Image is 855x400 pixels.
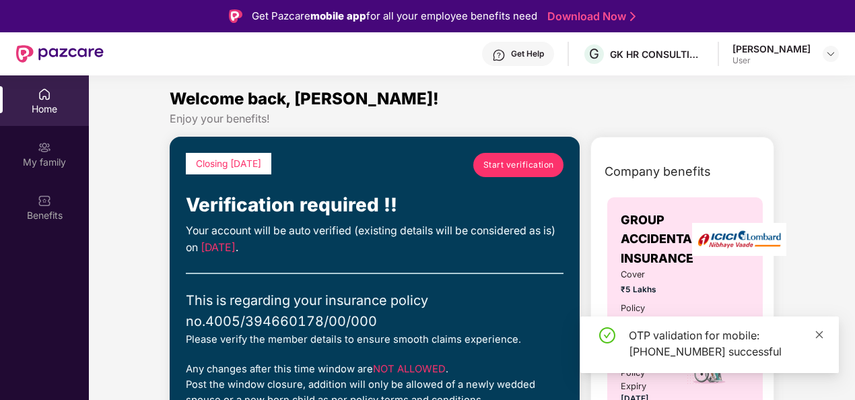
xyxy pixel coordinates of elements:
div: Enjoy your benefits! [170,112,774,126]
div: Policy issued [621,302,669,329]
strong: mobile app [310,9,366,22]
span: GROUP ACCIDENTAL INSURANCE [621,211,699,268]
div: [PERSON_NAME] [732,42,811,55]
div: Get Pazcare for all your employee benefits need [252,8,537,24]
span: close [815,330,824,339]
img: svg+xml;base64,PHN2ZyBpZD0iSG9tZSIgeG1sbnM9Imh0dHA6Ly93d3cudzMub3JnLzIwMDAvc3ZnIiB3aWR0aD0iMjAiIG... [38,88,51,101]
span: Cover [621,268,669,281]
span: ₹5 Lakhs [621,284,669,296]
span: G [589,46,599,62]
span: Closing [DATE] [196,158,261,169]
img: svg+xml;base64,PHN2ZyBpZD0iQmVuZWZpdHMiIHhtbG5zPSJodHRwOi8vd3d3LnczLm9yZy8yMDAwL3N2ZyIgd2lkdGg9Ij... [38,194,51,207]
span: Start verification [483,158,554,171]
div: Verification required !! [186,191,563,220]
span: [DATE] [201,241,236,254]
span: NOT ALLOWED [373,363,446,375]
span: check-circle [599,327,615,343]
div: Your account will be auto verified (existing details will be considered as is) on . [186,223,563,257]
div: Get Help [511,48,544,59]
img: svg+xml;base64,PHN2ZyBpZD0iSGVscC0zMngzMiIgeG1sbnM9Imh0dHA6Ly93d3cudzMub3JnLzIwMDAvc3ZnIiB3aWR0aD... [492,48,506,62]
span: Welcome back, [PERSON_NAME]! [170,89,439,108]
div: This is regarding your insurance policy no. 4005/394660178/00/000 [186,290,563,332]
div: GK HR CONSULTING INDIA PRIVATE LIMITED [610,48,704,61]
img: svg+xml;base64,PHN2ZyBpZD0iRHJvcGRvd24tMzJ4MzIiIHhtbG5zPSJodHRwOi8vd3d3LnczLm9yZy8yMDAwL3N2ZyIgd2... [825,48,836,59]
img: New Pazcare Logo [16,45,104,63]
a: Download Now [547,9,631,24]
a: Start verification [473,153,563,177]
img: insurerLogo [692,223,786,256]
img: Logo [229,9,242,23]
div: User [732,55,811,66]
div: OTP validation for mobile: [PHONE_NUMBER] successful [629,327,823,360]
img: svg+xml;base64,PHN2ZyB3aWR0aD0iMjAiIGhlaWdodD0iMjAiIHZpZXdCb3g9IjAgMCAyMCAyMCIgZmlsbD0ibm9uZSIgeG... [38,141,51,154]
div: Please verify the member details to ensure smooth claims experience. [186,332,563,347]
span: Company benefits [605,162,711,181]
img: Stroke [630,9,636,24]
